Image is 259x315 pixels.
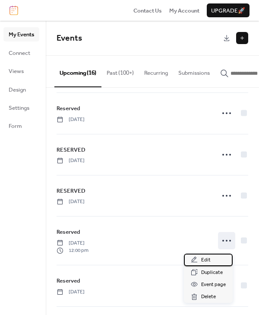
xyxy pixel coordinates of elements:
[3,119,39,133] a: Form
[57,186,85,196] a: RESERVED
[173,56,215,86] button: Submissions
[169,6,199,15] a: My Account
[3,27,39,41] a: My Events
[9,67,24,76] span: Views
[57,116,85,124] span: [DATE]
[9,122,22,130] span: Form
[9,49,30,57] span: Connect
[57,276,80,286] a: Reserved
[3,101,39,115] a: Settings
[139,56,173,86] button: Recurring
[54,56,101,87] button: Upcoming (16)
[9,6,18,15] img: logo
[57,288,85,296] span: [DATE]
[101,56,139,86] button: Past (100+)
[57,239,88,247] span: [DATE]
[57,247,88,255] span: 12:00 pm
[9,86,26,94] span: Design
[57,157,85,165] span: [DATE]
[3,64,39,78] a: Views
[57,104,80,113] a: Reserved
[201,268,223,277] span: Duplicate
[211,6,245,15] span: Upgrade 🚀
[57,145,85,155] a: RESERVED
[201,293,216,301] span: Delete
[57,30,82,46] span: Events
[133,6,162,15] a: Contact Us
[207,3,250,17] button: Upgrade🚀
[57,227,80,237] a: Reserved
[3,46,39,60] a: Connect
[57,198,85,206] span: [DATE]
[201,256,211,264] span: Edit
[9,30,34,39] span: My Events
[3,83,39,96] a: Design
[9,104,29,112] span: Settings
[201,280,226,289] span: Event page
